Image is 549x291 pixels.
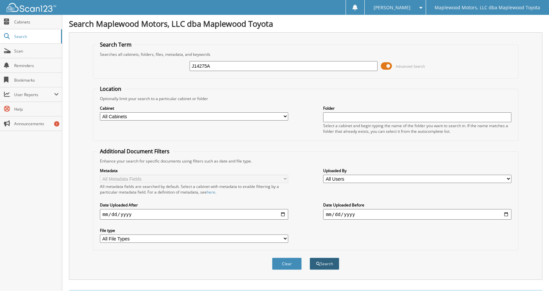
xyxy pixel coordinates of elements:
legend: Additional Document Filters [97,148,173,155]
label: Cabinet [100,105,288,111]
label: Folder [323,105,511,111]
span: Announcements [14,121,59,127]
a: here [207,189,215,195]
div: Select a cabinet and begin typing the name of the folder you want to search in. If the name match... [323,123,511,134]
legend: Location [97,85,125,92]
span: Help [14,106,59,112]
span: User Reports [14,92,54,97]
span: Reminders [14,63,59,68]
span: Cabinets [14,19,59,25]
div: Optionally limit your search to a particular cabinet or folder [97,96,515,101]
input: end [323,209,511,220]
span: Scan [14,48,59,54]
input: start [100,209,288,220]
legend: Search Term [97,41,135,48]
h1: Search Maplewood Motors, LLC dba Maplewood Toyota [69,18,542,29]
button: Search [310,258,339,270]
img: scan123-logo-white.svg [7,3,56,12]
div: All metadata fields are searched by default. Select a cabinet with metadata to enable filtering b... [100,184,288,195]
div: Enhance your search for specific documents using filters such as date and file type. [97,158,515,164]
div: Searches all cabinets, folders, files, metadata, and keywords [97,52,515,57]
span: Bookmarks [14,77,59,83]
label: File type [100,228,288,233]
span: [PERSON_NAME] [374,6,411,10]
span: Maplewood Motors, LLC dba Maplewood Toyota [435,6,540,10]
button: Clear [272,258,302,270]
div: 1 [54,121,59,127]
label: Date Uploaded Before [323,202,511,208]
span: Advanced Search [396,64,425,69]
label: Uploaded By [323,168,511,173]
label: Metadata [100,168,288,173]
label: Date Uploaded After [100,202,288,208]
span: Search [14,34,58,39]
